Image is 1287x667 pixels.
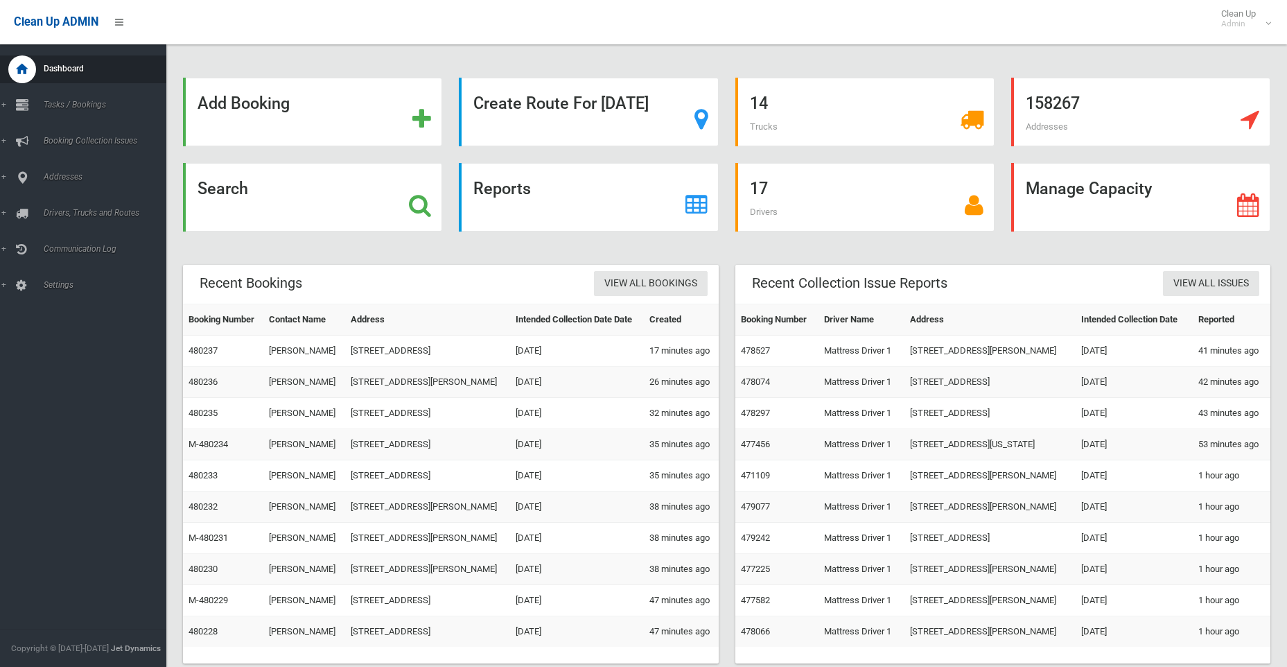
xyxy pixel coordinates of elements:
[345,616,510,648] td: [STREET_ADDRESS]
[189,532,228,543] a: M-480231
[510,585,644,616] td: [DATE]
[1076,460,1193,492] td: [DATE]
[1026,94,1080,113] strong: 158267
[741,532,770,543] a: 479242
[345,336,510,367] td: [STREET_ADDRESS]
[345,554,510,585] td: [STREET_ADDRESS][PERSON_NAME]
[263,523,344,554] td: [PERSON_NAME]
[1076,398,1193,429] td: [DATE]
[644,492,719,523] td: 38 minutes ago
[510,460,644,492] td: [DATE]
[904,523,1076,554] td: [STREET_ADDRESS]
[189,595,228,605] a: M-480229
[818,304,904,336] th: Driver Name
[345,585,510,616] td: [STREET_ADDRESS]
[510,429,644,460] td: [DATE]
[741,501,770,512] a: 479077
[741,626,770,636] a: 478066
[345,523,510,554] td: [STREET_ADDRESS][PERSON_NAME]
[1193,585,1270,616] td: 1 hour ago
[750,121,778,132] span: Trucks
[1193,304,1270,336] th: Reported
[644,429,719,460] td: 35 minutes ago
[818,429,904,460] td: Mattress Driver 1
[904,492,1076,523] td: [STREET_ADDRESS][PERSON_NAME]
[1193,429,1270,460] td: 53 minutes ago
[189,376,218,387] a: 480236
[644,616,719,648] td: 47 minutes ago
[1011,163,1270,232] a: Manage Capacity
[345,367,510,398] td: [STREET_ADDRESS][PERSON_NAME]
[735,78,995,146] a: 14 Trucks
[741,564,770,574] a: 477225
[904,460,1076,492] td: [STREET_ADDRESS][PERSON_NAME]
[1193,523,1270,554] td: 1 hour ago
[818,585,904,616] td: Mattress Driver 1
[644,367,719,398] td: 26 minutes ago
[189,564,218,574] a: 480230
[263,367,344,398] td: [PERSON_NAME]
[263,492,344,523] td: [PERSON_NAME]
[741,376,770,387] a: 478074
[904,336,1076,367] td: [STREET_ADDRESS][PERSON_NAME]
[510,398,644,429] td: [DATE]
[263,554,344,585] td: [PERSON_NAME]
[189,470,218,480] a: 480233
[510,616,644,648] td: [DATE]
[345,398,510,429] td: [STREET_ADDRESS]
[1076,585,1193,616] td: [DATE]
[345,304,510,336] th: Address
[263,460,344,492] td: [PERSON_NAME]
[904,398,1076,429] td: [STREET_ADDRESS]
[459,163,718,232] a: Reports
[473,94,649,113] strong: Create Route For [DATE]
[818,492,904,523] td: Mattress Driver 1
[459,78,718,146] a: Create Route For [DATE]
[750,179,768,198] strong: 17
[510,554,644,585] td: [DATE]
[510,492,644,523] td: [DATE]
[644,523,719,554] td: 38 minutes ago
[510,336,644,367] td: [DATE]
[741,408,770,418] a: 478297
[11,643,109,653] span: Copyright © [DATE]-[DATE]
[1214,8,1270,29] span: Clean Up
[1193,616,1270,648] td: 1 hour ago
[1163,271,1259,297] a: View All Issues
[750,94,768,113] strong: 14
[741,439,770,449] a: 477456
[818,336,904,367] td: Mattress Driver 1
[904,554,1076,585] td: [STREET_ADDRESS][PERSON_NAME]
[189,501,218,512] a: 480232
[1076,336,1193,367] td: [DATE]
[40,172,177,182] span: Addresses
[818,616,904,648] td: Mattress Driver 1
[741,345,770,356] a: 478527
[1193,554,1270,585] td: 1 hour ago
[263,398,344,429] td: [PERSON_NAME]
[904,367,1076,398] td: [STREET_ADDRESS]
[263,336,344,367] td: [PERSON_NAME]
[40,280,177,290] span: Settings
[40,208,177,218] span: Drivers, Trucks and Routes
[263,304,344,336] th: Contact Name
[1076,304,1193,336] th: Intended Collection Date
[1076,367,1193,398] td: [DATE]
[904,304,1076,336] th: Address
[111,643,161,653] strong: Jet Dynamics
[1193,460,1270,492] td: 1 hour ago
[1193,398,1270,429] td: 43 minutes ago
[1026,121,1068,132] span: Addresses
[1076,523,1193,554] td: [DATE]
[741,470,770,480] a: 471109
[1193,492,1270,523] td: 1 hour ago
[735,163,995,232] a: 17 Drivers
[183,304,263,336] th: Booking Number
[818,398,904,429] td: Mattress Driver 1
[189,626,218,636] a: 480228
[183,163,442,232] a: Search
[644,554,719,585] td: 38 minutes ago
[510,304,644,336] th: Intended Collection Date Date
[345,492,510,523] td: [STREET_ADDRESS][PERSON_NAME]
[345,460,510,492] td: [STREET_ADDRESS]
